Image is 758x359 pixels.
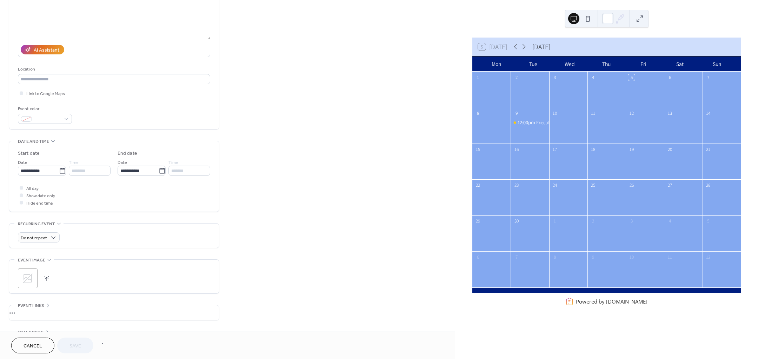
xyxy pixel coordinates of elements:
[590,110,596,117] div: 11
[18,138,49,145] span: Date and time
[705,110,711,117] div: 14
[513,218,519,224] div: 30
[18,257,45,264] span: Event image
[667,74,673,80] div: 6
[475,182,481,188] div: 22
[552,110,558,117] div: 10
[18,329,44,336] span: Categories
[21,234,47,242] span: Do not repeat
[475,110,481,117] div: 8
[628,182,634,188] div: 26
[576,298,647,305] div: Powered by
[667,110,673,117] div: 13
[662,56,699,72] div: Sat
[552,254,558,260] div: 8
[536,119,587,126] div: Executive Board Meeting
[475,218,481,224] div: 29
[475,254,481,260] div: 6
[9,305,219,320] div: •••
[667,146,673,152] div: 20
[26,90,65,98] span: Link to Google Maps
[552,182,558,188] div: 24
[705,74,711,80] div: 7
[698,56,735,72] div: Sun
[478,56,515,72] div: Mon
[34,47,59,54] div: AI Assistant
[552,218,558,224] div: 1
[606,298,647,305] a: [DOMAIN_NAME]
[518,119,536,126] span: 12:00pm
[24,343,42,350] span: Cancel
[18,159,27,166] span: Date
[705,182,711,188] div: 28
[590,182,596,188] div: 25
[667,218,673,224] div: 4
[590,146,596,152] div: 18
[532,42,550,52] div: [DATE]
[18,105,71,113] div: Event color
[18,268,38,288] div: ;
[628,74,634,80] div: 5
[551,56,588,72] div: Wed
[513,182,519,188] div: 23
[513,74,519,80] div: 2
[168,159,178,166] span: Time
[26,192,55,200] span: Show date only
[118,150,137,157] div: End date
[18,150,40,157] div: Start date
[18,302,44,310] span: Event links
[475,74,481,80] div: 1
[11,338,54,353] button: Cancel
[69,159,79,166] span: Time
[628,218,634,224] div: 3
[705,146,711,152] div: 21
[590,218,596,224] div: 2
[552,74,558,80] div: 3
[628,254,634,260] div: 10
[588,56,625,72] div: Thu
[705,254,711,260] div: 12
[26,185,39,192] span: All day
[18,220,55,228] span: Recurring event
[628,110,634,117] div: 12
[628,146,634,152] div: 19
[26,200,53,207] span: Hide end time
[18,66,209,73] div: Location
[515,56,552,72] div: Tue
[475,146,481,152] div: 15
[513,110,519,117] div: 9
[625,56,662,72] div: Fri
[513,254,519,260] div: 7
[590,254,596,260] div: 9
[511,119,549,126] div: Executive Board Meeting
[21,45,64,54] button: AI Assistant
[705,218,711,224] div: 5
[513,146,519,152] div: 16
[590,74,596,80] div: 4
[667,254,673,260] div: 11
[552,146,558,152] div: 17
[118,159,127,166] span: Date
[667,182,673,188] div: 27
